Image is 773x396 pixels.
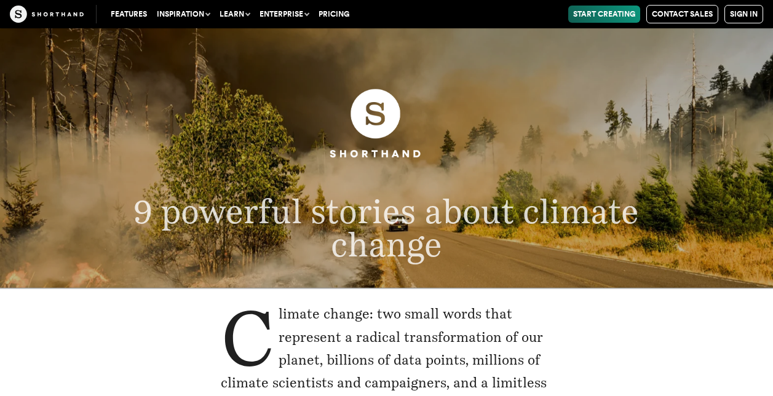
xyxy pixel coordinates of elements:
button: Enterprise [255,6,314,23]
img: The Craft [10,6,84,23]
a: Contact Sales [646,5,718,23]
button: Learn [215,6,255,23]
a: Start Creating [568,6,640,23]
a: Pricing [314,6,354,23]
a: Features [106,6,152,23]
span: 9 powerful stories about climate change [133,191,639,264]
button: Inspiration [152,6,215,23]
a: Sign in [724,5,763,23]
